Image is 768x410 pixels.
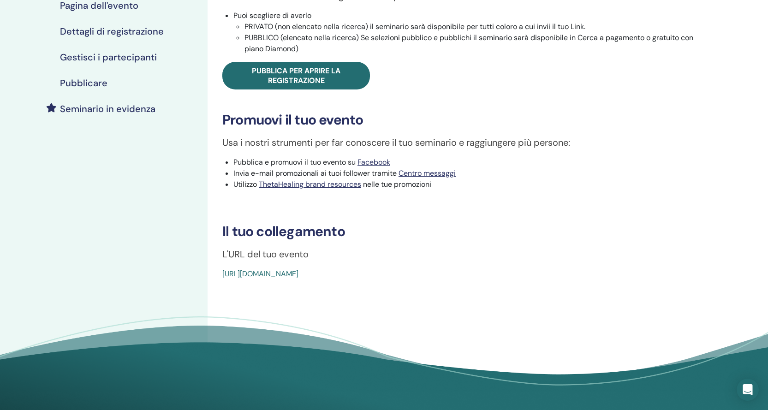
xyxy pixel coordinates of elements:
[60,26,164,37] h4: Dettagli di registrazione
[244,32,705,54] li: PUBBLICO (elencato nella ricerca) Se selezioni pubblico e pubblichi il seminario sarà disponibile...
[399,168,456,178] a: Centro messaggi
[222,269,298,279] a: [URL][DOMAIN_NAME]
[222,62,370,89] a: Pubblica per aprire la registrazione
[60,103,155,114] h4: Seminario in evidenza
[233,157,705,168] li: Pubblica e promuovi il tuo evento su
[233,10,705,54] li: Puoi scegliere di averlo
[222,247,705,261] p: L'URL del tuo evento
[233,168,705,179] li: Invia e-mail promozionali ai tuoi follower tramite
[222,223,705,240] h3: Il tuo collegamento
[244,21,705,32] li: PRIVATO (non elencato nella ricerca) il seminario sarà disponibile per tutti coloro a cui invii i...
[233,179,705,190] li: Utilizzo nelle tue promozioni
[60,52,157,63] h4: Gestisci i partecipanti
[259,179,361,189] a: ThetaHealing brand resources
[252,66,340,85] span: Pubblica per aprire la registrazione
[60,77,107,89] h4: Pubblicare
[222,112,705,128] h3: Promuovi il tuo evento
[222,136,705,149] p: Usa i nostri strumenti per far conoscere il tuo seminario e raggiungere più persone:
[357,157,390,167] a: Facebook
[737,379,759,401] div: Open Intercom Messenger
